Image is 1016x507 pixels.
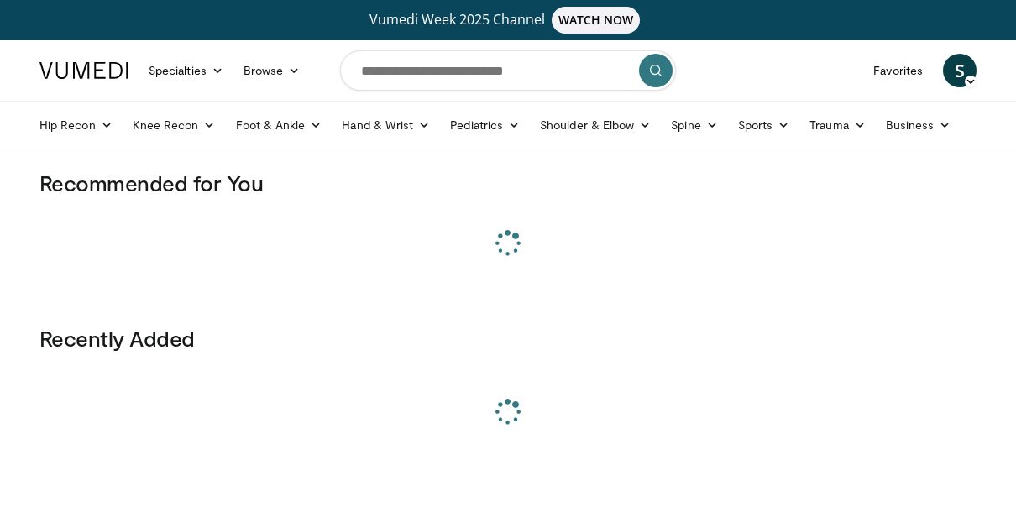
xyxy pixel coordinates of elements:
[876,108,961,142] a: Business
[728,108,800,142] a: Sports
[552,7,641,34] span: WATCH NOW
[799,108,876,142] a: Trauma
[661,108,727,142] a: Spine
[42,7,974,34] a: Vumedi Week 2025 ChannelWATCH NOW
[39,62,128,79] img: VuMedi Logo
[943,54,977,87] a: S
[39,170,977,196] h3: Recommended for You
[530,108,661,142] a: Shoulder & Elbow
[123,108,226,142] a: Knee Recon
[233,54,311,87] a: Browse
[226,108,333,142] a: Foot & Ankle
[863,54,933,87] a: Favorites
[332,108,440,142] a: Hand & Wrist
[39,325,977,352] h3: Recently Added
[440,108,530,142] a: Pediatrics
[29,108,123,142] a: Hip Recon
[340,50,676,91] input: Search topics, interventions
[139,54,233,87] a: Specialties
